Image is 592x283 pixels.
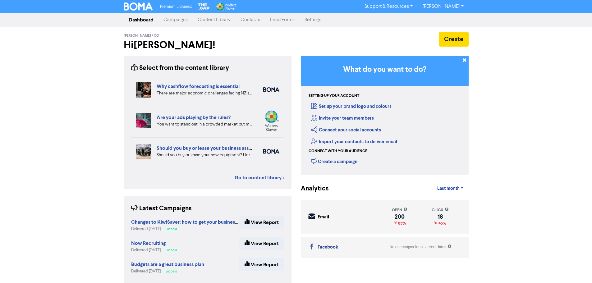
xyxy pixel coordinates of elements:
div: Create a campaign [311,157,357,166]
div: No campaigns for selected dates [389,244,452,250]
span: 83% [397,221,406,226]
div: Setting up your account [309,93,359,99]
span: [PERSON_NAME] + Co [124,34,159,38]
img: boma_accounting [263,149,279,154]
a: View Report [239,237,284,250]
a: Last month [432,182,468,195]
div: click [432,207,449,213]
div: Getting Started in BOMA [301,56,469,175]
div: Connect with your audience [309,148,367,154]
a: Content Library [193,14,236,26]
a: Invite your team members [311,115,374,121]
strong: Changes to KiwiSaver: how to get your business ready [131,219,251,225]
a: [PERSON_NAME] [418,2,468,11]
a: Dashboard [124,14,158,26]
div: Latest Campaigns [131,204,192,213]
iframe: Chat Widget [561,253,592,283]
span: Success [166,249,177,252]
div: There are major economic challenges facing NZ small business. How can detailed cashflow forecasti... [157,90,254,97]
div: Select from the content library [131,63,229,73]
span: Last month [437,186,460,191]
a: View Report [239,258,284,271]
div: Email [318,214,329,221]
div: Delivered [DATE] [131,247,179,253]
div: 200 [392,214,407,219]
span: Success [166,228,177,231]
img: The Gap [197,2,210,11]
a: Campaigns [158,14,193,26]
a: Should you buy or lease your business assets? [157,145,258,151]
div: Facebook [318,244,338,251]
a: Why cashflow forecasting is essential [157,83,240,89]
span: 45% [437,221,446,226]
a: Budgets are a great business plan [131,262,204,267]
div: Delivered [DATE] [131,268,204,274]
a: View Report [239,216,284,229]
a: Are your ads playing by the rules? [157,114,231,121]
div: Should you buy or lease your new equipment? Here are some pros and cons of each. We also can revi... [157,152,254,158]
img: BOMA Logo [124,2,153,11]
a: Settings [300,14,326,26]
strong: Now Recruiting [131,240,166,246]
a: Support & Resources [360,2,418,11]
span: Success [166,270,177,273]
img: Wolters Kluwer [215,2,236,11]
h2: Hi [PERSON_NAME] ! [124,39,291,51]
h3: What do you want to do? [310,65,459,74]
img: boma [263,87,279,92]
img: wolters_kluwer [263,110,279,131]
strong: Budgets are a great business plan [131,261,204,267]
span: Premium Libraries: [160,5,192,9]
a: Set up your brand logo and colours [311,103,392,109]
div: 18 [432,214,449,219]
div: Analytics [301,184,321,194]
a: Import your contacts to deliver email [311,139,397,145]
a: Lead Forms [265,14,300,26]
a: Go to content library > [235,174,284,181]
a: Now Recruiting [131,241,166,246]
div: Delivered [DATE] [131,226,239,232]
a: Changes to KiwiSaver: how to get your business ready [131,220,251,225]
div: open [392,207,407,213]
a: Contacts [236,14,265,26]
div: You want to stand out in a crowded market but make sure your ads are compliant with the rules. Fi... [157,121,254,128]
button: Create [439,32,469,47]
a: Connect your social accounts [311,127,381,133]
